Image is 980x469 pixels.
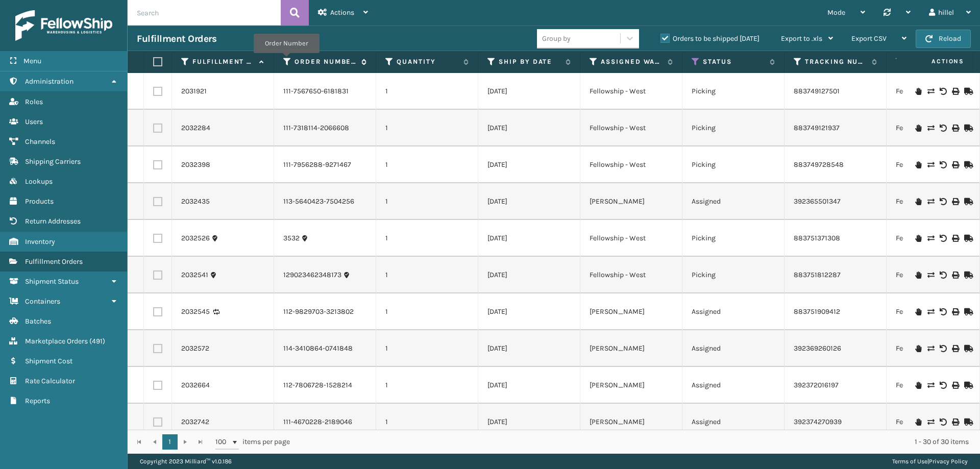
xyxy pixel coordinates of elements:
a: 2032742 [181,417,209,427]
button: Reload [916,30,971,48]
label: Assigned Warehouse [601,57,663,66]
i: Print Label [952,161,958,168]
a: 112-7806728-1528214 [283,380,352,390]
td: [PERSON_NAME] [580,293,682,330]
i: Void Label [940,88,946,95]
i: Mark as Shipped [964,88,970,95]
span: ( 491 ) [89,337,105,345]
span: Mode [827,8,845,17]
td: [DATE] [478,110,580,146]
a: 112-9829703-3213802 [283,307,354,317]
i: Mark as Shipped [964,345,970,352]
label: Status [703,57,765,66]
i: Void Label [940,418,946,426]
label: Ship By Date [499,57,560,66]
a: 883751371308 [794,234,840,242]
a: 111-7956288-9271467 [283,160,351,170]
td: [PERSON_NAME] [580,183,682,220]
td: 1 [376,220,478,257]
i: Print Label [952,308,958,315]
label: Order Number [295,57,356,66]
td: [DATE] [478,293,580,330]
td: Assigned [682,404,785,440]
span: Export to .xls [781,34,822,43]
i: Void Label [940,125,946,132]
i: Change shipping [927,198,934,205]
td: [DATE] [478,220,580,257]
div: Group by [542,33,571,44]
div: 1 - 30 of 30 items [304,437,969,447]
i: On Hold [915,88,921,95]
span: Inventory [25,237,55,246]
td: [DATE] [478,257,580,293]
i: Void Label [940,345,946,352]
i: On Hold [915,235,921,242]
td: [DATE] [478,183,580,220]
img: logo [15,10,112,41]
a: 392374270939 [794,417,842,426]
span: Batches [25,317,51,326]
i: On Hold [915,161,921,168]
i: Print Label [952,382,958,389]
td: [DATE] [478,73,580,110]
i: Mark as Shipped [964,235,970,242]
a: 2032435 [181,196,210,207]
i: Print Label [952,235,958,242]
span: Shipment Cost [25,357,72,365]
td: 1 [376,110,478,146]
td: Fellowship - West [580,110,682,146]
span: Export CSV [851,34,887,43]
a: Terms of Use [892,458,927,465]
td: Picking [682,110,785,146]
i: Void Label [940,235,946,242]
i: Print Label [952,198,958,205]
td: 1 [376,73,478,110]
td: Picking [682,73,785,110]
span: Rate Calculator [25,377,75,385]
a: 2031921 [181,86,207,96]
span: Administration [25,77,73,86]
a: 883749728548 [794,160,844,169]
td: 1 [376,146,478,183]
a: 129023462348173 [283,270,341,280]
i: Void Label [940,271,946,279]
i: On Hold [915,345,921,352]
a: 2032398 [181,160,210,170]
a: Privacy Policy [929,458,968,465]
i: Print Label [952,418,958,426]
span: Reports [25,397,50,405]
label: Quantity [397,57,458,66]
td: Fellowship - West [580,146,682,183]
td: Fellowship - West [580,257,682,293]
i: Void Label [940,308,946,315]
span: Fulfillment Orders [25,257,83,266]
span: 100 [215,437,231,447]
td: 1 [376,367,478,404]
h3: Fulfillment Orders [137,33,216,45]
a: 392365501347 [794,197,841,206]
i: Void Label [940,161,946,168]
i: Change shipping [927,88,934,95]
a: 883751812287 [794,270,841,279]
i: Print Label [952,271,958,279]
td: Assigned [682,330,785,367]
a: 113-5640423-7504256 [283,196,354,207]
i: Mark as Shipped [964,418,970,426]
span: Actions [330,8,354,17]
label: Fulfillment Order Id [192,57,254,66]
td: 1 [376,183,478,220]
span: Marketplace Orders [25,337,88,345]
label: Orders to be shipped [DATE] [660,34,759,43]
i: Change shipping [927,161,934,168]
i: Change shipping [927,418,934,426]
span: Channels [25,137,55,146]
td: Picking [682,257,785,293]
i: On Hold [915,382,921,389]
td: Picking [682,220,785,257]
td: 1 [376,330,478,367]
i: On Hold [915,125,921,132]
td: [PERSON_NAME] [580,367,682,404]
td: Fellowship - West [580,73,682,110]
span: items per page [215,434,290,450]
label: Tracking Number [805,57,867,66]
